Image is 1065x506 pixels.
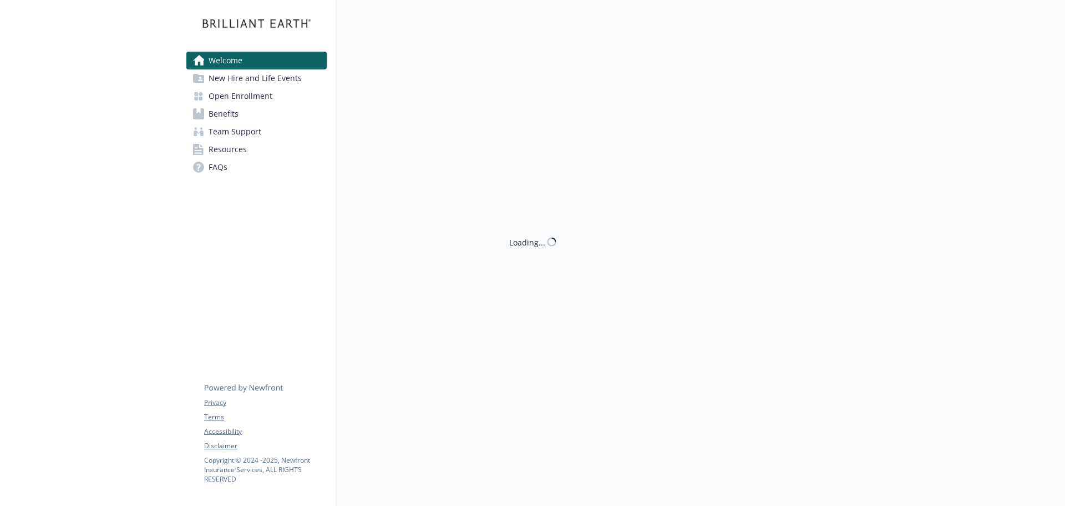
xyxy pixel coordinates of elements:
[209,69,302,87] span: New Hire and Life Events
[204,412,326,422] a: Terms
[204,441,326,451] a: Disclaimer
[186,87,327,105] a: Open Enrollment
[186,158,327,176] a: FAQs
[209,158,227,176] span: FAQs
[186,105,327,123] a: Benefits
[209,52,242,69] span: Welcome
[204,427,326,437] a: Accessibility
[204,398,326,408] a: Privacy
[209,123,261,141] span: Team Support
[209,87,272,105] span: Open Enrollment
[209,141,247,158] span: Resources
[186,52,327,69] a: Welcome
[509,236,545,248] div: Loading...
[186,141,327,158] a: Resources
[209,105,239,123] span: Benefits
[204,455,326,484] p: Copyright © 2024 - 2025 , Newfront Insurance Services, ALL RIGHTS RESERVED
[186,123,327,141] a: Team Support
[186,69,327,87] a: New Hire and Life Events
